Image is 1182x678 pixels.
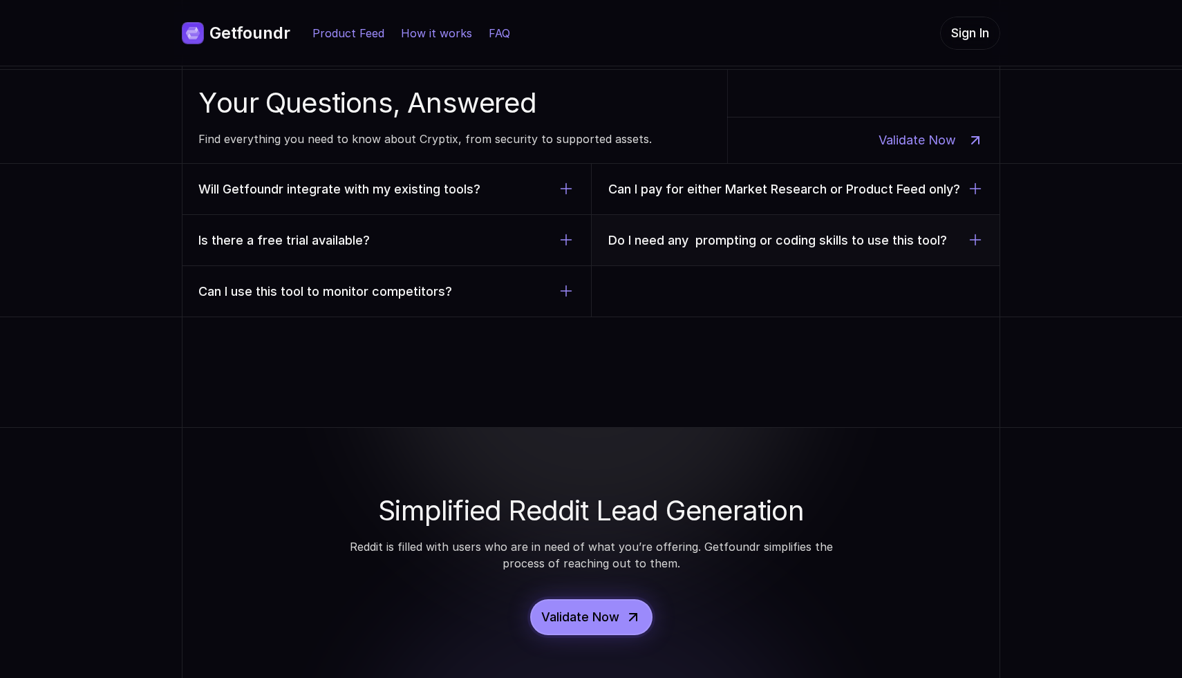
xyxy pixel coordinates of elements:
p: Sign In [951,24,989,42]
a: FAQ [489,26,510,40]
a: How it works [401,26,472,40]
a: Sign In [940,17,1000,50]
p: Getfoundr [209,22,290,44]
a: Product Feed [312,26,384,40]
a: Getfoundr [182,22,290,44]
